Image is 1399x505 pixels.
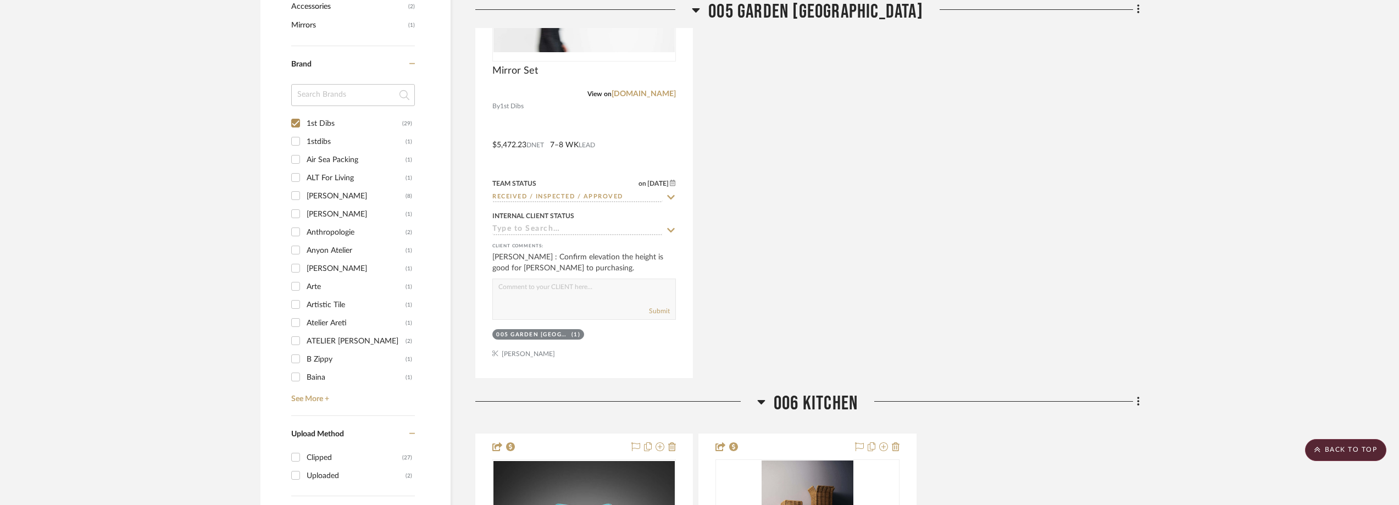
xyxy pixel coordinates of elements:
div: ATELIER [PERSON_NAME] [307,332,406,350]
div: Clipped [307,449,402,467]
div: (2) [406,467,412,485]
div: Anyon Atelier [307,242,406,259]
span: By [492,101,500,112]
div: Team Status [492,179,536,188]
div: Anthropologie [307,224,406,241]
div: (1) [406,351,412,368]
div: (2) [406,224,412,241]
div: Internal Client Status [492,211,574,221]
span: 1st Dibs [500,101,524,112]
span: Upload Method [291,430,344,438]
div: (1) [406,242,412,259]
div: (1) [406,314,412,332]
span: Brand [291,60,312,68]
div: (1) [406,206,412,223]
span: on [639,180,646,187]
span: (1) [408,16,415,34]
div: Uploaded [307,467,406,485]
scroll-to-top-button: BACK TO TOP [1305,439,1386,461]
div: Air Sea Packing [307,151,406,169]
div: 1stdibs [307,133,406,151]
span: Mirror Set [492,65,538,77]
div: (1) [406,278,412,296]
span: [DATE] [646,180,670,187]
a: See More + [288,386,415,404]
div: [PERSON_NAME] : Confirm elevation the height is good for [PERSON_NAME] to purchasing. [492,252,676,274]
div: Artistic Tile [307,296,406,314]
div: (1) [406,369,412,386]
div: [PERSON_NAME] [307,260,406,278]
input: Search Brands [291,84,415,106]
div: Arte [307,278,406,296]
div: 005 GARDEN [GEOGRAPHIC_DATA] [496,331,569,339]
div: [PERSON_NAME] [307,187,406,205]
div: Baina [307,369,406,386]
span: View on [587,91,612,97]
div: [PERSON_NAME] [307,206,406,223]
div: Atelier Areti [307,314,406,332]
button: Submit [649,306,670,316]
div: (27) [402,449,412,467]
div: (1) [406,260,412,278]
span: Mirrors [291,16,406,35]
div: (1) [571,331,581,339]
a: [DOMAIN_NAME] [612,90,676,98]
div: (8) [406,187,412,205]
div: 1st Dibs [307,115,402,132]
input: Type to Search… [492,192,663,203]
div: (1) [406,169,412,187]
div: (29) [402,115,412,132]
div: (2) [406,332,412,350]
div: ALT For Living [307,169,406,187]
div: (1) [406,151,412,169]
span: 006 KITCHEN [774,392,858,415]
div: (1) [406,133,412,151]
input: Type to Search… [492,225,663,235]
div: B Zippy [307,351,406,368]
div: (1) [406,296,412,314]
